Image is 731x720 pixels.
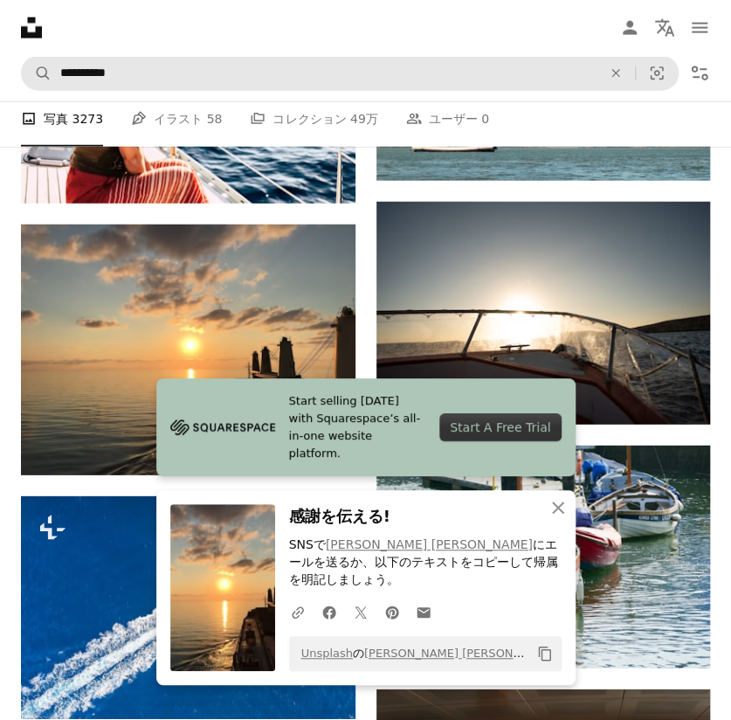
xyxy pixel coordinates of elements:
a: [PERSON_NAME] [PERSON_NAME] [364,647,556,660]
a: ログイン / 登録する [612,10,647,45]
a: ユーザー 0 [406,91,489,147]
button: ビジュアル検索 [636,57,678,90]
img: 太陽は水中のボートに沈んでいます [376,202,711,425]
img: 地中海に浮かぶ高速ボートの打ち上げ、空中上面図 [21,496,355,718]
button: 言語 [647,10,682,45]
a: [PERSON_NAME] [PERSON_NAME] [326,537,533,551]
span: の が撮影した写真 [293,640,530,668]
a: Start selling [DATE] with Squarespace’s all-in-one website platform.Start A Free Trial [156,378,576,476]
h3: 感謝を伝える! [289,504,562,530]
img: 日没時にドックに立っている人のシルエット [21,225,355,475]
a: Unsplash [301,647,353,660]
a: 地中海に浮かぶ高速ボートの打ち上げ、空中上面図 [21,599,355,615]
span: 49万 [350,109,378,128]
a: ホーム — Unsplash [21,17,42,38]
button: Unsplashで検索する [22,57,52,90]
a: Twitterでシェアする [345,594,376,629]
span: 58 [207,109,223,128]
button: メニュー [682,10,717,45]
img: file-1705255347840-230a6ab5bca9image [170,414,275,440]
p: SNSで にエールを送るか、以下のテキストをコピーして帰属を明記しましょう。 [289,537,562,589]
button: 全てクリア [597,57,635,90]
a: コレクション 49万 [250,91,377,147]
div: Start A Free Trial [439,413,561,441]
button: フィルター [682,56,717,91]
a: Facebookでシェアする [314,594,345,629]
form: サイト内でビジュアルを探す [21,56,679,91]
a: 太陽は水中のボートに沈んでいます [376,305,711,321]
a: イラスト 58 [131,91,222,147]
a: Eメールでシェアする [408,594,439,629]
button: クリップボードにコピーする [530,639,560,668]
span: Start selling [DATE] with Squarespace’s all-in-one website platform. [289,392,426,462]
span: 0 [481,109,489,128]
a: Pinterestでシェアする [376,594,408,629]
a: 日没時にドックに立っている人のシルエット [21,342,355,357]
